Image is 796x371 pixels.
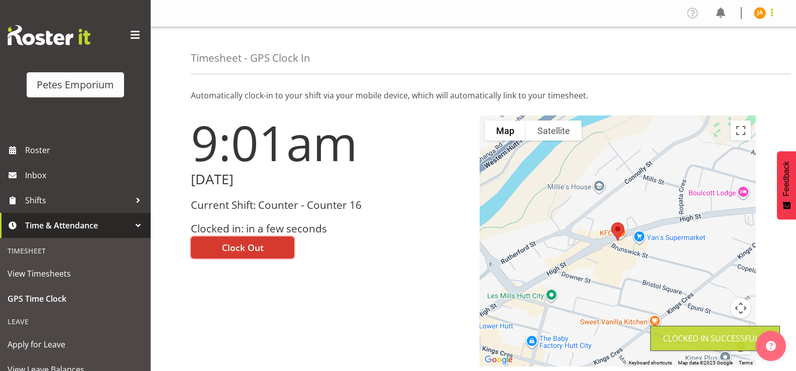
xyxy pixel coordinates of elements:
div: Leave [3,311,148,332]
span: View Timesheets [8,266,143,281]
img: help-xxl-2.png [766,341,776,351]
span: Time & Attendance [25,218,131,233]
a: Open this area in Google Maps (opens a new window) [482,353,515,366]
a: Apply for Leave [3,332,148,357]
span: Map data ©2025 Google [678,360,733,365]
span: Inbox [25,168,146,183]
span: Clock Out [222,241,264,254]
button: Toggle fullscreen view [731,120,751,141]
img: Rosterit website logo [8,25,90,45]
a: View Timesheets [3,261,148,286]
h3: Clocked in: in a few seconds [191,223,468,234]
button: Clock Out [191,236,294,259]
button: Map camera controls [731,298,751,318]
h1: 9:01am [191,115,468,170]
div: Clocked in Successfully [663,332,767,344]
h4: Timesheet - GPS Clock In [191,52,310,64]
span: Roster [25,143,146,158]
a: Terms (opens in new tab) [739,360,753,365]
img: Google [482,353,515,366]
div: Timesheet [3,240,148,261]
span: GPS Time Clock [8,291,143,306]
span: Feedback [782,161,791,196]
button: Feedback - Show survey [777,151,796,219]
h2: [DATE] [191,172,468,187]
button: Keyboard shortcuts [629,359,672,366]
a: GPS Time Clock [3,286,148,311]
button: Show street map [485,120,526,141]
h3: Current Shift: Counter - Counter 16 [191,199,468,211]
p: Automatically clock-in to your shift via your mobile device, which will automatically link to you... [191,89,756,101]
span: Shifts [25,193,131,208]
img: jeseryl-armstrong10788.jpg [754,7,766,19]
div: Petes Emporium [37,77,114,92]
span: Apply for Leave [8,337,143,352]
button: Show satellite imagery [526,120,582,141]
